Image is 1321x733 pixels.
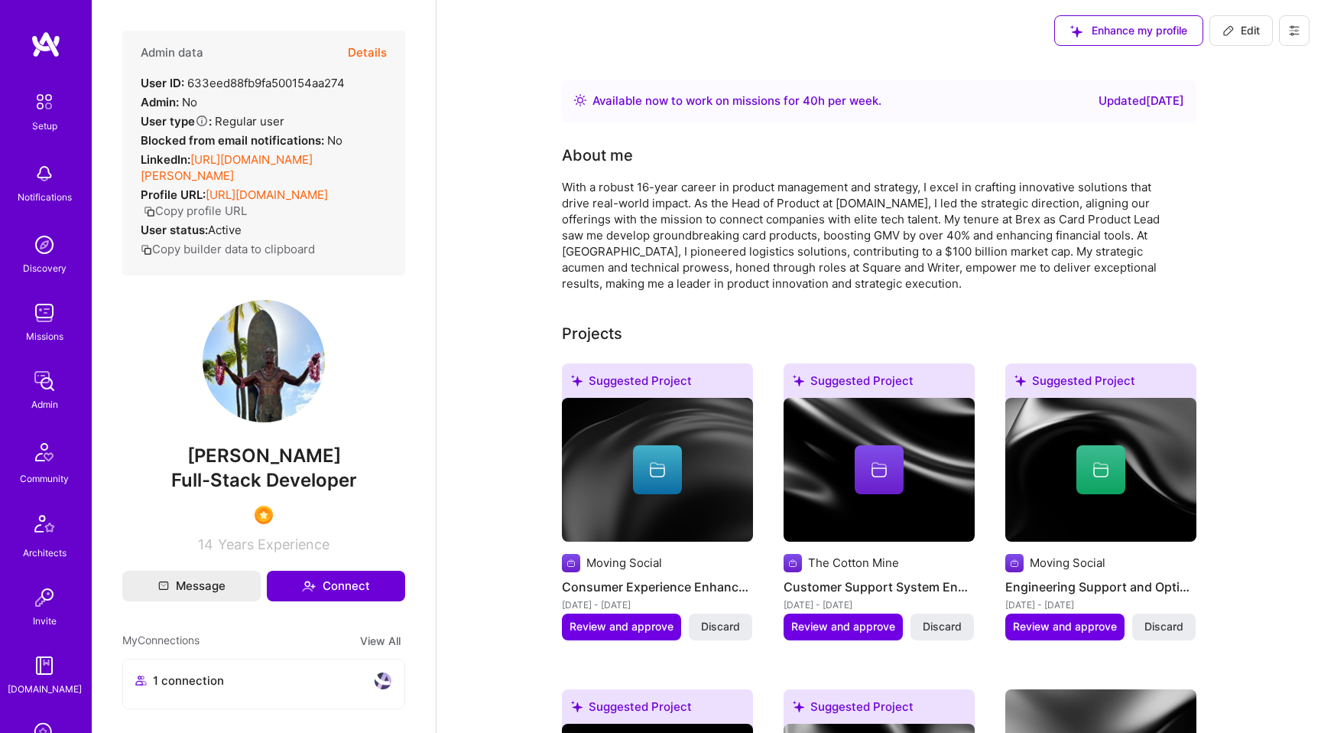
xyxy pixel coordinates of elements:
div: Moving Social [1030,555,1105,571]
img: Company logo [784,554,802,572]
div: Suggested Project [1005,363,1196,404]
span: Review and approve [570,619,673,634]
div: Invite [33,613,57,629]
span: Full-Stack Developer [171,469,357,491]
button: Enhance my profile [1054,15,1203,46]
button: 1 connectionavatar [122,659,405,709]
h4: Engineering Support and Optimization [1005,577,1196,597]
i: icon Connect [302,579,316,593]
strong: User status: [141,223,208,237]
span: 40 [803,93,818,108]
img: avatar [374,672,392,690]
span: Discard [923,619,962,634]
img: teamwork [29,298,60,328]
i: icon SuggestedTeams [793,375,804,386]
div: Regular user [141,113,284,129]
button: Connect [267,571,405,601]
button: Discard [910,614,974,640]
i: icon SuggestedTeams [571,375,583,386]
img: User Avatar [203,300,325,422]
div: No [141,132,342,148]
strong: User type : [141,114,212,129]
img: Architects [26,508,63,545]
div: About me [562,144,633,167]
div: With a robust 16-year career in product management and strategy, I excel in crafting innovative s... [562,179,1173,292]
button: Discard [689,614,752,640]
img: Invite [29,582,60,613]
i: icon Copy [141,244,152,256]
span: Review and approve [1013,619,1117,634]
i: icon SuggestedTeams [1070,25,1082,37]
button: Review and approve [784,614,903,640]
button: Details [348,31,387,75]
div: Notifications [18,189,72,205]
div: Admin [31,396,58,412]
img: cover [784,398,975,542]
div: Suggested Project [784,363,975,404]
span: Discard [701,619,740,634]
img: setup [28,86,60,118]
i: icon SuggestedTeams [793,701,804,712]
div: Discovery [23,260,67,276]
div: The Cotton Mine [808,555,899,571]
img: Availability [574,94,586,106]
div: Suggested Project [562,689,753,730]
strong: Admin: [141,95,179,109]
div: No [141,94,197,110]
span: Edit [1222,23,1260,38]
img: cover [1005,398,1196,542]
div: 633eed88fb9fa500154aa274 [141,75,345,91]
button: Review and approve [562,614,681,640]
button: Edit [1209,15,1273,46]
div: [DATE] - [DATE] [784,597,975,613]
span: Active [208,223,242,237]
i: icon Mail [158,581,169,591]
div: Updated [DATE] [1099,92,1184,110]
img: logo [31,31,61,58]
a: [URL][DOMAIN_NAME] [206,187,328,202]
span: Review and approve [791,619,895,634]
button: Message [122,571,261,601]
i: Help [195,114,209,128]
button: Discard [1132,614,1196,640]
i: icon SuggestedTeams [571,701,583,712]
h4: Admin data [141,46,203,60]
span: 1 connection [153,673,224,689]
div: Missions [26,328,63,344]
div: [DOMAIN_NAME] [8,681,82,697]
img: Company logo [1005,554,1024,572]
div: Setup [32,118,57,134]
span: Discard [1144,619,1183,634]
strong: User ID: [141,76,184,90]
i: icon SuggestedTeams [1014,375,1026,386]
div: Moving Social [586,555,662,571]
span: Enhance my profile [1070,23,1187,38]
strong: Blocked from email notifications: [141,133,327,148]
span: [PERSON_NAME] [122,445,405,467]
img: SelectionTeam [255,506,273,524]
div: Suggested Project [562,363,753,404]
h4: Customer Support System Enhancement [784,577,975,597]
a: [URL][DOMAIN_NAME][PERSON_NAME] [141,152,313,183]
img: guide book [29,650,60,681]
div: Community [20,471,69,487]
span: Years Experience [218,536,329,552]
button: Review and approve [1005,614,1125,640]
div: Suggested Project [784,689,975,730]
div: Projects [562,322,622,345]
i: icon Collaborator [135,675,147,686]
div: Architects [23,545,67,561]
div: Available now to work on missions for h per week . [592,92,881,110]
button: Copy builder data to clipboard [141,241,315,257]
strong: LinkedIn: [141,152,190,167]
button: View All [355,632,405,650]
span: My Connections [122,632,200,650]
strong: Profile URL: [141,187,206,202]
img: Community [26,434,63,471]
img: cover [562,398,753,542]
img: discovery [29,230,60,260]
div: [DATE] - [DATE] [1005,597,1196,613]
div: [DATE] - [DATE] [562,597,753,613]
span: 14 [198,536,213,552]
i: icon Copy [144,206,155,217]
